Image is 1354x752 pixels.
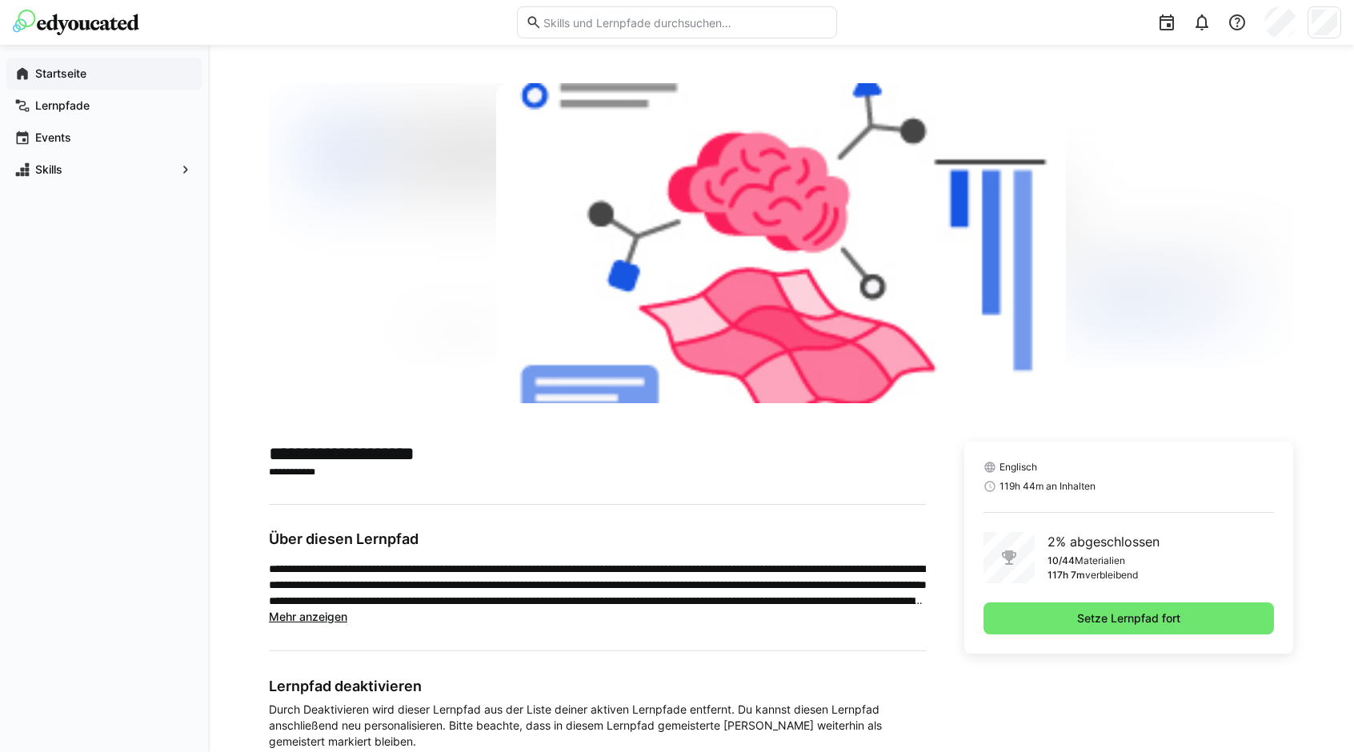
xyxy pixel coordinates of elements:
[1048,532,1160,551] p: 2% abgeschlossen
[269,702,926,750] span: Durch Deaktivieren wird dieser Lernpfad aus der Liste deiner aktiven Lernpfade entfernt. Du kanns...
[269,610,347,623] span: Mehr anzeigen
[1048,569,1085,582] p: 117h 7m
[1048,554,1075,567] p: 10/44
[983,602,1274,634] button: Setze Lernpfad fort
[999,480,1096,493] span: 119h 44m an Inhalten
[542,15,828,30] input: Skills und Lernpfade durchsuchen…
[1075,610,1183,626] span: Setze Lernpfad fort
[1075,554,1125,567] p: Materialien
[269,677,926,695] h3: Lernpfad deaktivieren
[269,530,926,548] h3: Über diesen Lernpfad
[1085,569,1138,582] p: verbleibend
[999,461,1037,474] span: Englisch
